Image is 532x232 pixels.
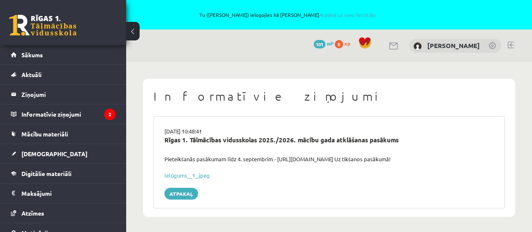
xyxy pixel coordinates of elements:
[335,40,354,47] a: 0 xp
[11,124,116,144] a: Mācību materiāli
[158,127,500,136] div: [DATE] 10:48:41
[104,109,116,120] i: 2
[21,85,116,104] legend: Ziņojumi
[327,40,333,47] span: mP
[164,188,198,200] a: Atpakaļ
[11,164,116,183] a: Digitālie materiāli
[21,130,68,138] span: Mācību materiāli
[11,45,116,64] a: Sākums
[11,65,116,84] a: Aktuāli
[164,135,494,145] div: Rīgas 1. Tālmācības vidusskolas 2025./2026. mācību gada atklāšanas pasākums
[319,11,376,18] a: Atpakaļ uz savu lietotāju
[413,42,422,51] img: Kristers Zemmers
[21,150,87,157] span: [DEMOGRAPHIC_DATA]
[164,172,210,179] a: Ielūgums__1_.jpeg
[427,41,480,50] a: [PERSON_NAME]
[21,51,43,59] span: Sākums
[21,170,71,177] span: Digitālie materiāli
[9,15,77,36] a: Rīgas 1. Tālmācības vidusskola
[11,85,116,104] a: Ziņojumi
[21,71,42,78] span: Aktuāli
[158,155,500,163] div: Pieteikšanās pasākumam līdz 4. septembrim - [URL][DOMAIN_NAME] Uz tikšanos pasākumā!
[21,104,116,124] legend: Informatīvie ziņojumi
[11,144,116,163] a: [DEMOGRAPHIC_DATA]
[97,12,479,17] span: Tu ([PERSON_NAME]) ielogojies kā [PERSON_NAME]
[21,209,44,217] span: Atzīmes
[11,184,116,203] a: Maksājumi
[314,40,333,47] a: 101 mP
[21,184,116,203] legend: Maksājumi
[11,104,116,124] a: Informatīvie ziņojumi2
[154,89,505,104] h1: Informatīvie ziņojumi
[314,40,326,48] span: 101
[335,40,343,48] span: 0
[344,40,350,47] span: xp
[11,203,116,223] a: Atzīmes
